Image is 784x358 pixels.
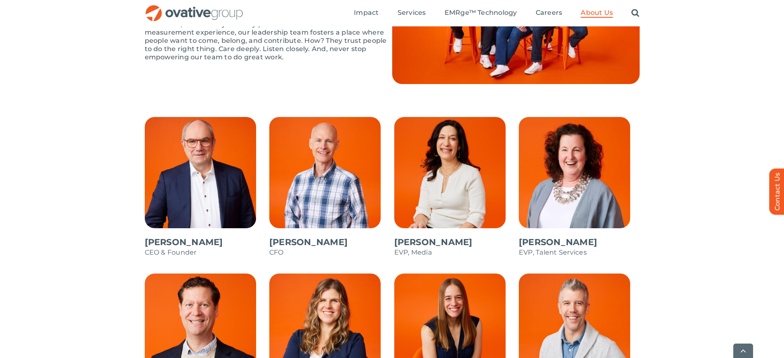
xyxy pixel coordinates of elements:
a: Services [398,9,426,18]
span: EMRge™ Technology [445,9,517,17]
a: About Us [581,9,613,18]
span: Services [398,9,426,17]
a: EMRge™ Technology [445,9,517,18]
p: At Ovative, we’re led by industry pros. With decades of media and measurement experience, our lea... [145,20,392,61]
span: Impact [354,9,379,17]
a: Careers [536,9,563,18]
a: OG_Full_horizontal_RGB [145,4,244,12]
span: Careers [536,9,563,17]
a: Search [631,9,639,18]
a: Impact [354,9,379,18]
span: About Us [581,9,613,17]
